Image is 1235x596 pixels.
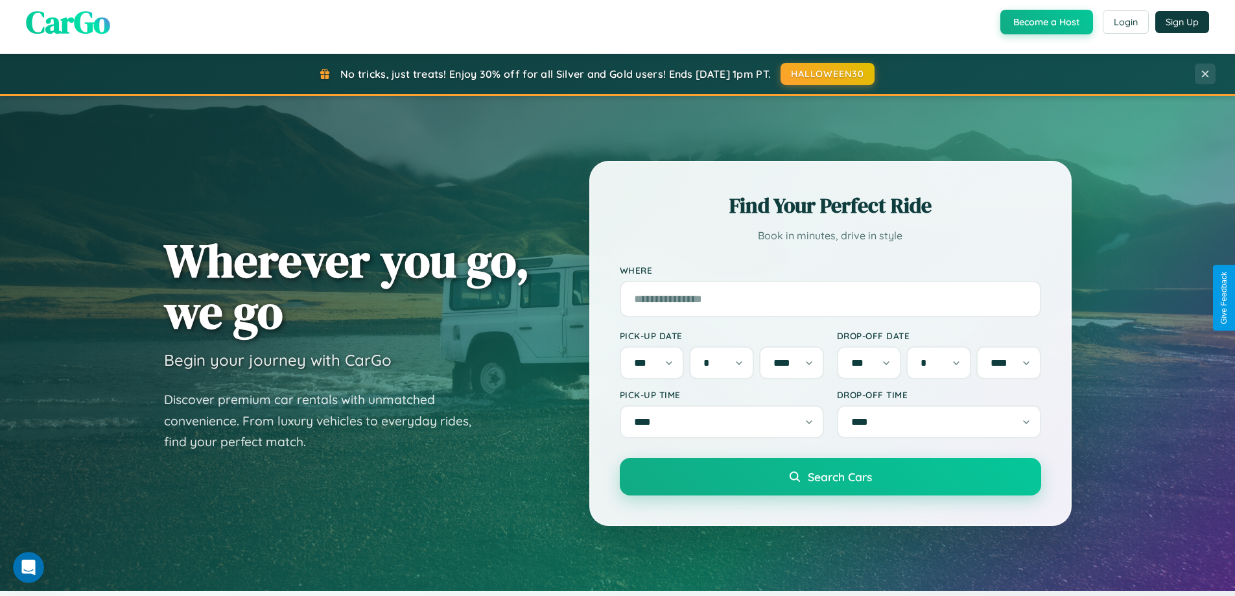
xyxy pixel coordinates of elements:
label: Drop-off Date [837,330,1041,341]
button: Sign Up [1155,11,1209,33]
span: CarGo [26,1,110,43]
p: Discover premium car rentals with unmatched convenience. From luxury vehicles to everyday rides, ... [164,389,488,453]
span: No tricks, just treats! Enjoy 30% off for all Silver and Gold users! Ends [DATE] 1pm PT. [340,67,771,80]
div: Give Feedback [1219,272,1229,324]
button: Login [1103,10,1149,34]
h2: Find Your Perfect Ride [620,191,1041,220]
h1: Wherever you go, we go [164,235,530,337]
span: Search Cars [808,470,872,484]
label: Pick-up Time [620,389,824,400]
button: HALLOWEEN30 [781,63,875,85]
p: Book in minutes, drive in style [620,226,1041,245]
label: Pick-up Date [620,330,824,341]
button: Become a Host [1000,10,1093,34]
button: Search Cars [620,458,1041,495]
h3: Begin your journey with CarGo [164,350,392,370]
label: Where [620,265,1041,276]
label: Drop-off Time [837,389,1041,400]
iframe: Intercom live chat [13,552,44,583]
